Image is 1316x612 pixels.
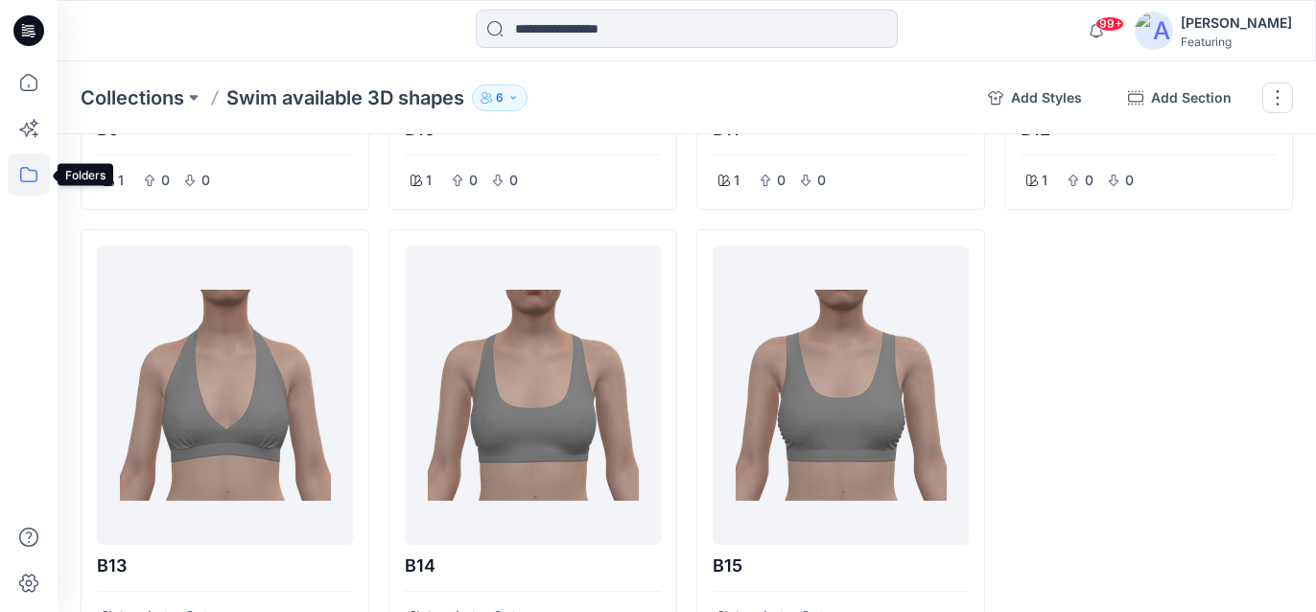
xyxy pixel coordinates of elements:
[815,169,827,192] p: 0
[426,169,432,192] p: 1
[1083,169,1094,192] p: 0
[775,169,787,192] p: 0
[1042,169,1047,192] p: 1
[226,84,464,111] p: Swim available 3D shapes
[1113,82,1247,113] button: Add Section
[1181,35,1292,49] div: Featuring
[467,169,479,192] p: 0
[472,84,528,111] button: 6
[118,169,124,192] p: 1
[97,553,353,579] p: B13
[1181,12,1292,35] div: [PERSON_NAME]
[81,84,184,111] a: Collections
[734,169,740,192] p: 1
[1135,12,1173,50] img: avatar
[1123,169,1135,192] p: 0
[1095,16,1124,32] span: 99+
[159,169,171,192] p: 0
[713,553,969,579] p: B15
[507,169,519,192] p: 0
[973,82,1097,113] button: Add Styles
[405,553,661,579] p: B14
[200,169,211,192] p: 0
[496,87,504,108] p: 6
